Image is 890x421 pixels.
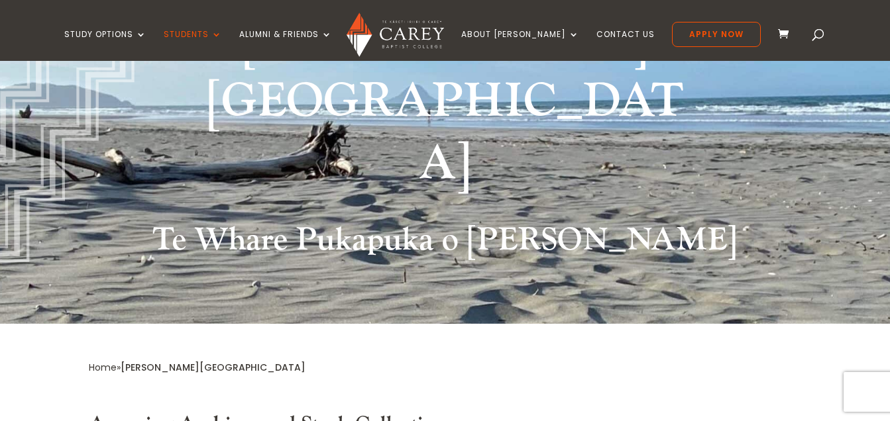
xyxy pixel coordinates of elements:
[89,361,117,374] a: Home
[239,30,332,61] a: Alumni & Friends
[347,13,444,57] img: Carey Baptist College
[89,221,801,266] h2: Te Whare Pukapuka o [PERSON_NAME]
[596,30,655,61] a: Contact Us
[121,361,306,374] span: [PERSON_NAME][GEOGRAPHIC_DATA]
[89,361,306,374] span: »
[196,9,693,202] h1: [PERSON_NAME][GEOGRAPHIC_DATA]
[672,22,761,47] a: Apply Now
[164,30,222,61] a: Students
[461,30,579,61] a: About [PERSON_NAME]
[64,30,146,61] a: Study Options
